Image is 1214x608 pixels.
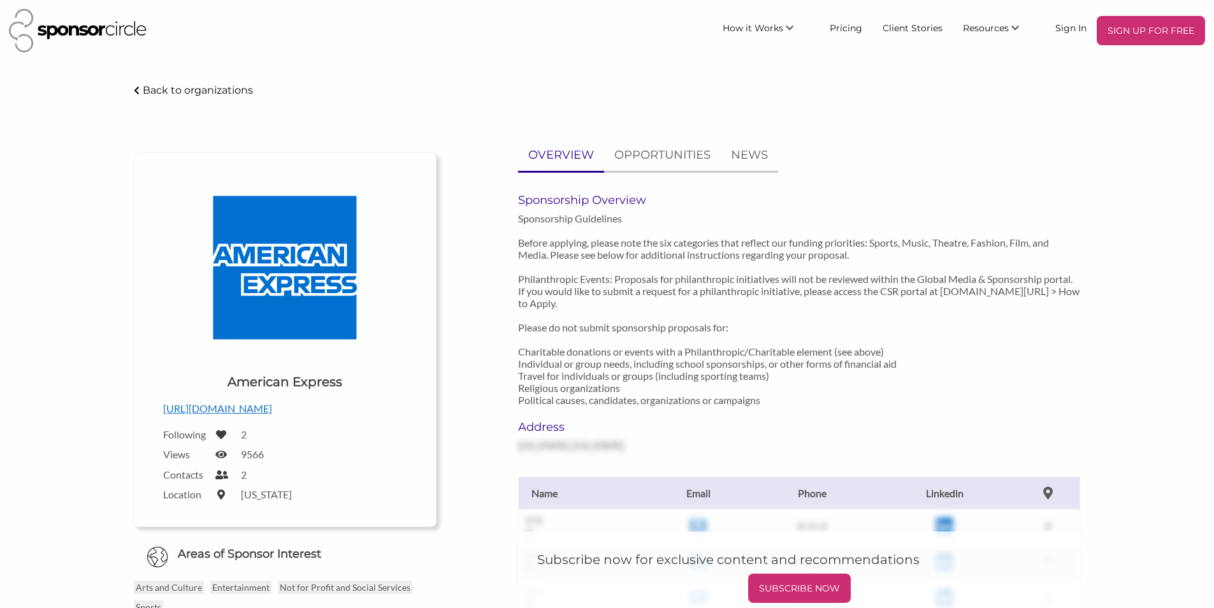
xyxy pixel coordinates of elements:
h6: Sponsorship Overview [518,193,1080,207]
li: Resources [953,16,1045,45]
a: SUBSCRIBE NOW [537,574,1061,603]
label: Location [163,488,208,500]
label: 9566 [241,448,264,460]
label: 2 [241,468,247,481]
a: Sign In [1045,16,1097,39]
p: OPPORTUNITIES [614,146,711,164]
p: NEWS [731,146,768,164]
p: Arts and Culture [134,581,204,594]
h6: Areas of Sponsor Interest [124,546,446,562]
p: SIGN UP FOR FREE [1102,21,1200,40]
th: Phone [751,477,874,509]
p: OVERVIEW [528,146,594,164]
p: Back to organizations [143,84,253,96]
span: Resources [963,22,1009,34]
label: Following [163,428,208,440]
th: Linkedin [873,477,1016,509]
li: How it Works [712,16,820,45]
img: Globe Icon [147,546,168,568]
th: Email [646,477,750,509]
h5: Subscribe now for exclusive content and recommendations [537,551,1061,568]
img: American Express Logo [189,172,380,363]
p: [URL][DOMAIN_NAME] [163,400,407,417]
span: How it Works [723,22,783,34]
a: Client Stories [872,16,953,39]
h6: Address [518,420,693,434]
label: 2 [241,428,247,440]
p: SUBSCRIBE NOW [753,579,846,598]
p: Not for Profit and Social Services [278,581,412,594]
img: Sponsor Circle Logo [9,9,147,52]
label: [US_STATE] [241,488,292,500]
a: Pricing [820,16,872,39]
th: Name [518,477,646,509]
h1: American Express [228,373,342,391]
p: Sponsorship Guidelines Before applying, please note the six categories that reflect our funding p... [518,212,1080,406]
label: Views [163,448,208,460]
p: Entertainment [210,581,271,594]
label: Contacts [163,468,208,481]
